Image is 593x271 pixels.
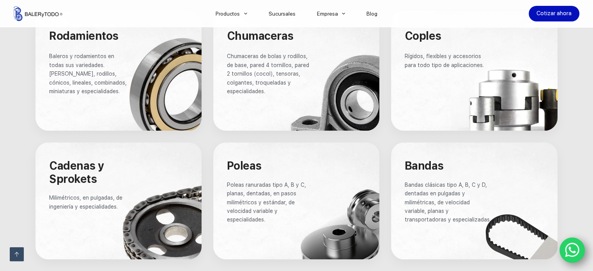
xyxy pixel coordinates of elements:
[529,6,579,21] a: Cotizar ahora
[405,182,491,223] span: Bandas clásicas tipo A, B, C y D, dentadas en pulgadas y milimétricas, de velocidad variable, pla...
[405,159,444,172] span: Bandas
[14,6,62,21] img: Balerytodo
[405,29,441,43] span: Coples
[227,53,311,94] span: Chumaceras de bolas y rodillos, de base, pared 4 tornillos, pared 2 tornillos (cocol), tensoras, ...
[49,53,128,94] span: Baleros y rodamientos en todas sus variedades. [PERSON_NAME], rodillos, cónicos, lineales, combin...
[49,195,124,209] span: Milimétricos, en pulgadas, de ingeniería y especialidades.
[49,29,119,43] span: Rodamientos
[227,29,294,43] span: Chumaceras
[405,53,484,68] span: Rígidos, flexibles y accesorios para todo tipo de aplicaciones.
[227,159,262,172] span: Poleas
[10,247,24,261] a: Ir arriba
[227,182,308,223] span: Poleas ranuradas tipo A, B y C, planas, dentadas, en pasos milimétricos y estándar, de velocidad ...
[559,237,585,263] a: WhatsApp
[49,159,107,186] span: Cadenas y Sprokets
